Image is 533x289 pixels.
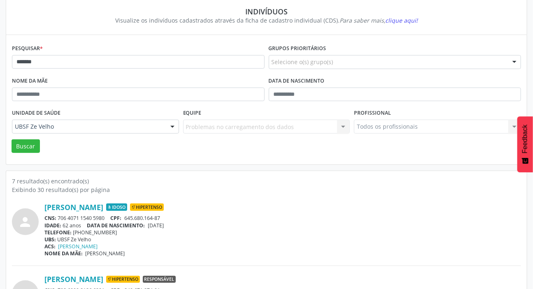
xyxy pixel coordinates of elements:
[12,139,40,153] button: Buscar
[87,222,145,229] span: DATA DE NASCIMENTO:
[12,177,521,185] div: 7 resultado(s) encontrado(s)
[86,250,125,257] span: [PERSON_NAME]
[340,16,418,24] i: Para saber mais,
[269,75,325,88] label: Data de nascimento
[12,75,48,88] label: Nome da mãe
[44,222,61,229] span: IDADE:
[183,107,202,120] label: Equipe
[130,203,164,211] span: Hipertenso
[106,276,140,283] span: Hipertenso
[15,123,162,131] span: UBSF Ze Velho
[58,243,98,250] a: [PERSON_NAME]
[44,275,103,284] a: [PERSON_NAME]
[385,16,418,24] span: clique aqui!
[521,125,529,153] span: Feedback
[106,203,127,211] span: Idoso
[18,215,33,229] i: person
[143,276,176,283] span: Responsável
[44,236,521,243] div: UBSF Ze Velho
[111,215,122,222] span: CPF:
[44,215,56,222] span: CNS:
[148,222,164,229] span: [DATE]
[18,16,515,25] div: Visualize os indivíduos cadastrados através da ficha de cadastro individual (CDS).
[44,243,56,250] span: ACS:
[12,42,43,55] label: Pesquisar
[517,116,533,172] button: Feedback - Mostrar pesquisa
[12,107,61,120] label: Unidade de saúde
[44,229,521,236] div: [PHONE_NUMBER]
[44,236,56,243] span: UBS:
[44,229,72,236] span: TELEFONE:
[44,215,521,222] div: 706 4071 1540 5980
[44,250,83,257] span: NOME DA MÃE:
[44,203,103,212] a: [PERSON_NAME]
[44,222,521,229] div: 62 anos
[124,215,160,222] span: 645.680.164-87
[269,42,326,55] label: Grupos prioritários
[12,185,521,194] div: Exibindo 30 resultado(s) por página
[354,107,391,120] label: Profissional
[272,58,333,66] span: Selecione o(s) grupo(s)
[18,7,515,16] div: Indivíduos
